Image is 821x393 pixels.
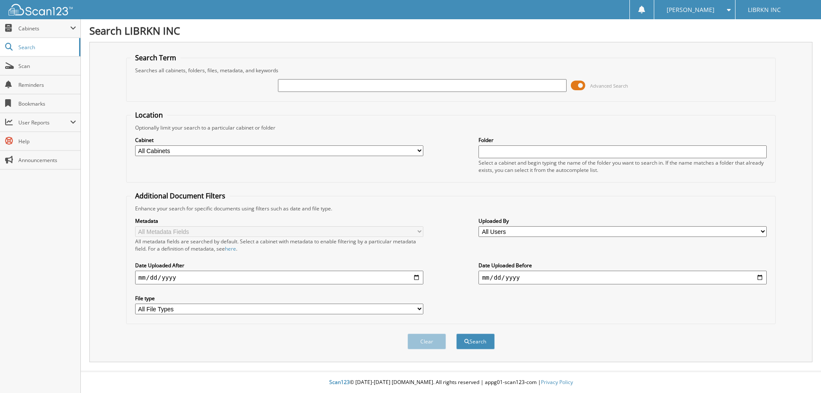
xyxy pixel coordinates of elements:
[18,100,76,107] span: Bookmarks
[135,136,423,144] label: Cabinet
[225,245,236,252] a: here
[478,159,767,174] div: Select a cabinet and begin typing the name of the folder you want to search in. If the name match...
[131,67,771,74] div: Searches all cabinets, folders, files, metadata, and keywords
[18,62,76,70] span: Scan
[18,81,76,89] span: Reminders
[408,334,446,349] button: Clear
[667,7,715,12] span: [PERSON_NAME]
[478,271,767,284] input: end
[456,334,495,349] button: Search
[131,110,167,120] legend: Location
[18,44,75,51] span: Search
[478,262,767,269] label: Date Uploaded Before
[131,205,771,212] div: Enhance your search for specific documents using filters such as date and file type.
[81,372,821,393] div: © [DATE]-[DATE] [DOMAIN_NAME]. All rights reserved | appg01-scan123-com |
[135,238,423,252] div: All metadata fields are searched by default. Select a cabinet with metadata to enable filtering b...
[18,138,76,145] span: Help
[135,295,423,302] label: File type
[541,378,573,386] a: Privacy Policy
[18,25,70,32] span: Cabinets
[329,378,350,386] span: Scan123
[478,136,767,144] label: Folder
[131,191,230,201] legend: Additional Document Filters
[89,24,812,38] h1: Search LIBRKN INC
[18,119,70,126] span: User Reports
[478,217,767,225] label: Uploaded By
[135,262,423,269] label: Date Uploaded After
[131,53,180,62] legend: Search Term
[590,83,628,89] span: Advanced Search
[18,157,76,164] span: Announcements
[9,4,73,15] img: scan123-logo-white.svg
[135,271,423,284] input: start
[748,7,781,12] span: LIBRKN INC
[135,217,423,225] label: Metadata
[131,124,771,131] div: Optionally limit your search to a particular cabinet or folder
